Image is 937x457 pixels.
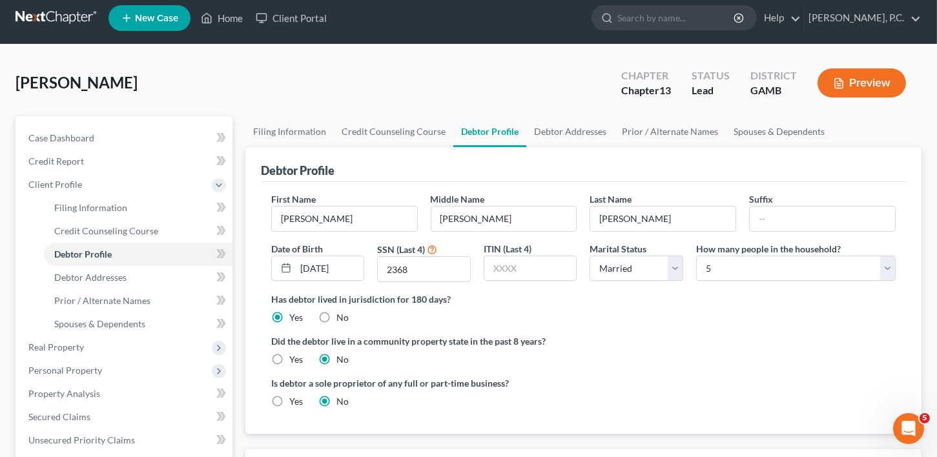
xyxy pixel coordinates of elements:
label: Yes [289,311,303,324]
div: Chapter [621,83,671,98]
label: Yes [289,395,303,408]
label: Marital Status [590,242,646,256]
div: Chapter [621,68,671,83]
label: Did the debtor live in a community property state in the past 8 years? [271,334,896,348]
iframe: Intercom live chat [893,413,924,444]
span: Unsecured Priority Claims [28,434,135,445]
label: Suffix [749,192,773,206]
a: Filing Information [44,196,232,219]
a: Credit Counseling Course [334,116,453,147]
a: Prior / Alternate Names [44,289,232,312]
span: Credit Report [28,156,84,167]
div: District [750,68,797,83]
a: Credit Report [18,150,232,173]
label: Has debtor lived in jurisdiction for 180 days? [271,292,896,306]
span: Client Profile [28,179,82,190]
span: Real Property [28,341,84,352]
a: Credit Counseling Course [44,219,232,243]
a: Debtor Profile [453,116,526,147]
span: [PERSON_NAME] [15,73,138,92]
a: Prior / Alternate Names [614,116,726,147]
label: First Name [271,192,316,206]
span: Case Dashboard [28,132,94,143]
label: No [336,311,349,324]
div: GAMB [750,83,797,98]
span: Debtor Profile [54,249,112,259]
input: MM/DD/YYYY [296,256,364,281]
input: M.I [431,207,577,231]
span: Personal Property [28,365,102,376]
label: SSN (Last 4) [377,243,425,256]
input: XXXX [378,257,470,281]
span: Spouses & Dependents [54,318,145,329]
label: Last Name [590,192,632,206]
a: Debtor Addresses [44,266,232,289]
label: Date of Birth [271,242,323,256]
a: Property Analysis [18,382,232,405]
label: No [336,353,349,366]
label: How many people in the household? [696,242,841,256]
span: Property Analysis [28,388,100,399]
input: XXXX [484,256,577,281]
input: Search by name... [617,6,736,30]
span: Prior / Alternate Names [54,295,150,306]
a: Case Dashboard [18,127,232,150]
span: Filing Information [54,202,127,213]
label: Is debtor a sole proprietor of any full or part-time business? [271,376,577,390]
input: -- [750,207,895,231]
button: Preview [818,68,906,97]
input: -- [590,207,736,231]
span: Credit Counseling Course [54,225,158,236]
label: Yes [289,353,303,366]
a: Debtor Profile [44,243,232,266]
div: Lead [692,83,730,98]
a: Filing Information [245,116,334,147]
div: Debtor Profile [261,163,335,178]
label: ITIN (Last 4) [484,242,531,256]
a: Secured Claims [18,405,232,429]
a: Home [194,6,249,30]
div: Status [692,68,730,83]
span: Secured Claims [28,411,90,422]
a: Help [757,6,801,30]
a: [PERSON_NAME], P.C. [802,6,921,30]
span: 5 [920,413,930,423]
a: Debtor Addresses [526,116,614,147]
input: -- [272,207,417,231]
a: Client Portal [249,6,333,30]
a: Spouses & Dependents [44,312,232,336]
span: New Case [135,14,178,23]
label: No [336,395,349,408]
label: Middle Name [431,192,485,206]
span: 13 [659,84,671,96]
a: Unsecured Priority Claims [18,429,232,452]
span: Debtor Addresses [54,272,127,283]
a: Spouses & Dependents [726,116,832,147]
